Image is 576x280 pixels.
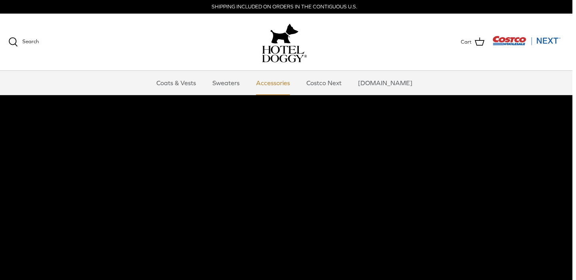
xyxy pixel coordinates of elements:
[270,22,298,46] img: hoteldoggy.com
[461,38,472,46] span: Cart
[205,71,247,95] a: Sweaters
[351,71,420,95] a: [DOMAIN_NAME]
[249,71,297,95] a: Accessories
[461,37,484,47] a: Cart
[299,71,349,95] a: Costco Next
[8,37,39,47] a: Search
[22,38,39,44] span: Search
[149,71,203,95] a: Coats & Vests
[492,36,560,46] img: Costco Next
[262,46,307,62] img: hoteldoggycom
[262,22,307,62] a: hoteldoggy.com hoteldoggycom
[492,41,560,47] a: Visit Costco Next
